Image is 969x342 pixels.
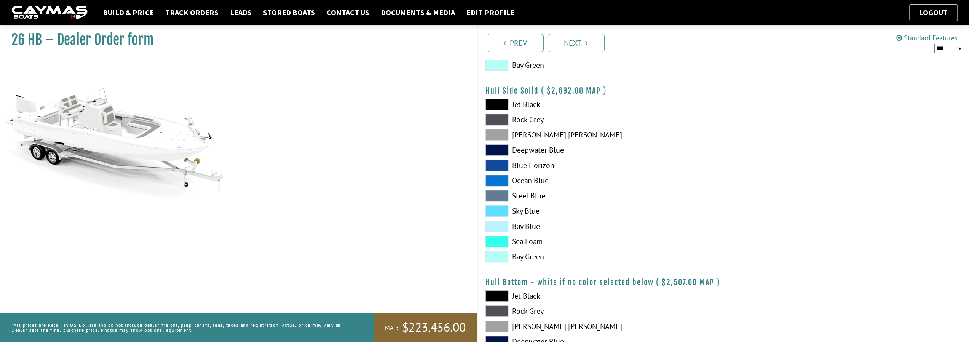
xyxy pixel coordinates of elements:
[485,251,716,262] label: Bay Green
[226,8,255,18] a: Leads
[485,205,716,217] label: Sky Blue
[485,190,716,201] label: Steel Blue
[485,86,962,96] h4: Hull Side Solid ( )
[485,114,716,125] label: Rock Grey
[896,34,958,42] a: Standard Features
[547,86,601,96] span: $2,692.00 MAP
[487,34,544,52] a: Prev
[485,236,716,247] label: Sea Foam
[485,290,716,302] label: Jet Black
[485,160,716,171] label: Blue Horizon
[374,313,477,342] a: MAP:$223,456.00
[485,144,716,156] label: Deepwater Blue
[485,305,716,317] label: Rock Grey
[548,34,605,52] a: Next
[402,320,466,336] span: $223,456.00
[485,59,716,71] label: Bay Green
[11,31,458,48] h1: 26 HB – Dealer Order form
[385,324,398,332] span: MAP:
[99,8,158,18] a: Build & Price
[485,221,716,232] label: Bay Blue
[323,8,373,18] a: Contact Us
[161,8,222,18] a: Track Orders
[662,278,714,287] span: $2,507.00 MAP
[485,175,716,186] label: Ocean Blue
[485,278,962,287] h4: Hull Bottom - white if no color selected below ( )
[485,321,716,332] label: [PERSON_NAME] [PERSON_NAME]
[485,129,716,141] label: [PERSON_NAME] [PERSON_NAME]
[11,319,356,336] p: *All prices are Retail in US Dollars and do not include dealer freight, prep, tariffs, fees, taxe...
[915,8,951,17] a: Logout
[463,8,519,18] a: Edit Profile
[377,8,459,18] a: Documents & Media
[259,8,319,18] a: Stored Boats
[11,6,88,20] img: caymas-dealer-connect-2ed40d3bc7270c1d8d7ffb4b79bf05adc795679939227970def78ec6f6c03838.gif
[485,99,716,110] label: Jet Black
